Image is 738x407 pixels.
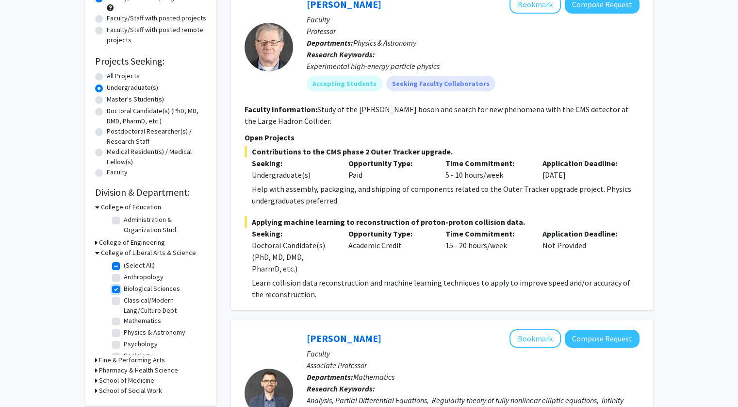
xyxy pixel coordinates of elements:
[107,126,207,147] label: Postdoctoral Researcher(s) / Research Staff
[99,375,154,386] h3: School of Medicine
[95,55,207,67] h2: Projects Seeking:
[99,365,178,375] h3: Pharmacy & Health Science
[445,228,528,239] p: Time Commitment:
[386,76,495,91] mat-chip: Seeking Faculty Collaborators
[124,327,185,338] label: Physics & Astronomy
[107,167,128,177] label: Faculty
[252,228,334,239] p: Seeking:
[348,228,431,239] p: Opportunity Type:
[252,169,334,181] div: Undergraduate(s)
[99,237,165,248] h3: College of Engineering
[107,25,207,45] label: Faculty/Staff with posted remote projects
[307,38,353,48] b: Departments:
[252,157,334,169] p: Seeking:
[107,13,206,23] label: Faculty/Staff with posted projects
[245,132,640,143] p: Open Projects
[307,14,640,25] p: Faculty
[252,277,640,300] p: Learn collision data reconstruction and machine learning techniques to apply to improve speed and...
[124,351,153,361] label: Sociology
[565,330,640,348] button: Compose Request to Fernando Charro
[107,71,140,81] label: All Projects
[307,372,353,382] b: Departments:
[535,228,632,274] div: Not Provided
[245,104,629,126] fg-read-more: Study of the [PERSON_NAME] boson and search for new phenomena with the CMS detector at the Large ...
[124,295,204,316] label: Classical/Modern Lang/Culture Dept
[99,355,165,365] h3: Fine & Performing Arts
[101,202,161,212] h3: College of Education
[438,157,535,181] div: 5 - 10 hours/week
[124,260,155,271] label: (Select All)
[542,228,625,239] p: Application Deadline:
[124,272,164,282] label: Anthropology
[245,146,640,157] span: Contributions to the CMS phase 2 Outer Tracker upgrade.
[307,50,375,59] b: Research Keywords:
[107,106,207,126] label: Doctoral Candidate(s) (PhD, MD, DMD, PharmD, etc.)
[99,386,162,396] h3: School of Social Work
[307,359,640,371] p: Associate Professor
[509,329,561,348] button: Add Fernando Charro to Bookmarks
[124,339,158,349] label: Psychology
[535,157,632,181] div: [DATE]
[245,216,640,228] span: Applying machine learning to reconstruction of proton-proton collision data.
[438,228,535,274] div: 15 - 20 hours/week
[445,157,528,169] p: Time Commitment:
[542,157,625,169] p: Application Deadline:
[95,187,207,198] h2: Division & Department:
[124,215,204,235] label: Administration & Organization Stud
[107,147,207,167] label: Medical Resident(s) / Medical Fellow(s)
[307,76,382,91] mat-chip: Accepting Students
[101,248,196,258] h3: College of Liberal Arts & Science
[341,228,438,274] div: Academic Credit
[107,83,158,93] label: Undergraduate(s)
[252,183,640,206] p: Help with assembly, packaging, and shipping of components related to the Outer Tracker upgrade pr...
[107,94,164,104] label: Master's Student(s)
[7,363,41,400] iframe: Chat
[307,25,640,37] p: Professor
[307,348,640,359] p: Faculty
[307,332,381,344] a: [PERSON_NAME]
[252,239,334,274] div: Doctoral Candidate(s) (PhD, MD, DMD, PharmD, etc.)
[341,157,438,181] div: Paid
[307,60,640,72] div: Experimental high-energy particle physics
[353,372,394,382] span: Mathematics
[353,38,416,48] span: Physics & Astronomy
[124,316,161,326] label: Mathematics
[124,284,180,294] label: Biological Sciences
[245,104,317,114] b: Faculty Information:
[307,384,375,393] b: Research Keywords:
[348,157,431,169] p: Opportunity Type:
